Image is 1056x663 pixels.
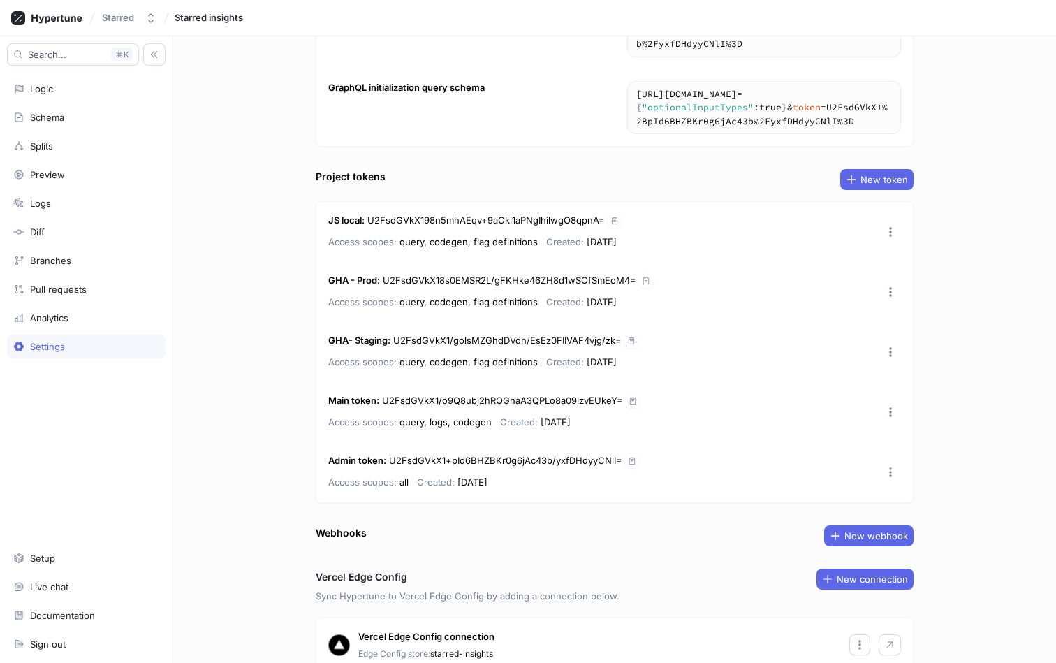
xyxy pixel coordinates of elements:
[328,474,409,490] p: all
[30,169,65,180] div: Preview
[417,474,487,490] p: [DATE]
[840,169,914,190] button: New token
[30,112,64,123] div: Schema
[96,6,162,29] button: Starred
[30,581,68,592] div: Live chat
[500,416,538,428] span: Created:
[328,354,538,370] p: query, codegen, flag definitions
[30,83,53,94] div: Logic
[546,233,617,250] p: [DATE]
[844,532,908,540] span: New webhook
[30,312,68,323] div: Analytics
[393,335,622,346] span: U2FsdGVkX1/golsMZGhdDVdh/EsEz0FIIVAF4vjg/zk=
[28,50,66,59] span: Search...
[358,630,494,644] p: Vercel Edge Config connection
[628,82,900,134] textarea: https://[DOMAIN_NAME]/schema?body={"optionalInputTypes":true}&token=U2FsdGVkX1%2BpId6BHZBKr0g6jAc...
[328,414,492,430] p: query, logs, codegen
[30,610,95,621] div: Documentation
[328,395,379,406] strong: Main token :
[30,284,87,295] div: Pull requests
[546,354,617,370] p: [DATE]
[328,335,390,346] strong: GHA- Staging :
[328,476,397,488] span: Access scopes:
[30,553,55,564] div: Setup
[358,648,430,659] span: Edge Config store:
[546,296,584,307] span: Created:
[316,525,367,540] div: Webhooks
[316,569,407,584] h3: Vercel Edge Config
[30,198,51,209] div: Logs
[328,296,397,307] span: Access scopes:
[860,175,908,184] span: New token
[837,575,908,583] span: New connection
[389,455,622,466] span: U2FsdGVkX1+pId6BHZBKr0g6jAc43b/yxfDHdyyCNlI=
[546,356,584,367] span: Created:
[7,604,166,627] a: Documentation
[30,255,71,266] div: Branches
[328,275,380,286] strong: GHA - Prod :
[316,590,914,604] p: Sync Hypertune to Vercel Edge Config by adding a connection below.
[328,455,386,466] strong: Admin token :
[382,395,623,406] span: U2FsdGVkX1/o9Q8ubj2hROGhaA3QPLo8a09lzvEUkeY=
[417,476,455,488] span: Created:
[546,236,584,247] span: Created:
[328,233,538,250] p: query, codegen, flag definitions
[111,48,133,61] div: K
[102,12,134,24] div: Starred
[316,169,386,184] div: Project tokens
[328,634,350,656] img: Vercel logo
[546,293,617,310] p: [DATE]
[367,214,605,226] span: U2FsdGVkX198n5mhAEqv+9aCki1aPNgIhilwgO8qpnA=
[328,81,485,95] div: GraphQL initialization query schema
[175,13,243,22] span: Starred insights
[500,414,571,430] p: [DATE]
[7,43,139,66] button: Search...K
[383,275,636,286] span: U2FsdGVkX18s0EMSR2L/gFKHke46ZH8d1wSOfSmEoM4=
[30,341,65,352] div: Settings
[824,525,914,546] button: New webhook
[358,648,493,660] p: starred-insights
[30,226,45,238] div: Diff
[328,236,397,247] span: Access scopes:
[816,569,914,590] button: New connection
[30,140,53,152] div: Splits
[328,416,397,428] span: Access scopes:
[30,639,66,650] div: Sign out
[328,356,397,367] span: Access scopes:
[328,293,538,310] p: query, codegen, flag definitions
[328,214,365,226] strong: JS local :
